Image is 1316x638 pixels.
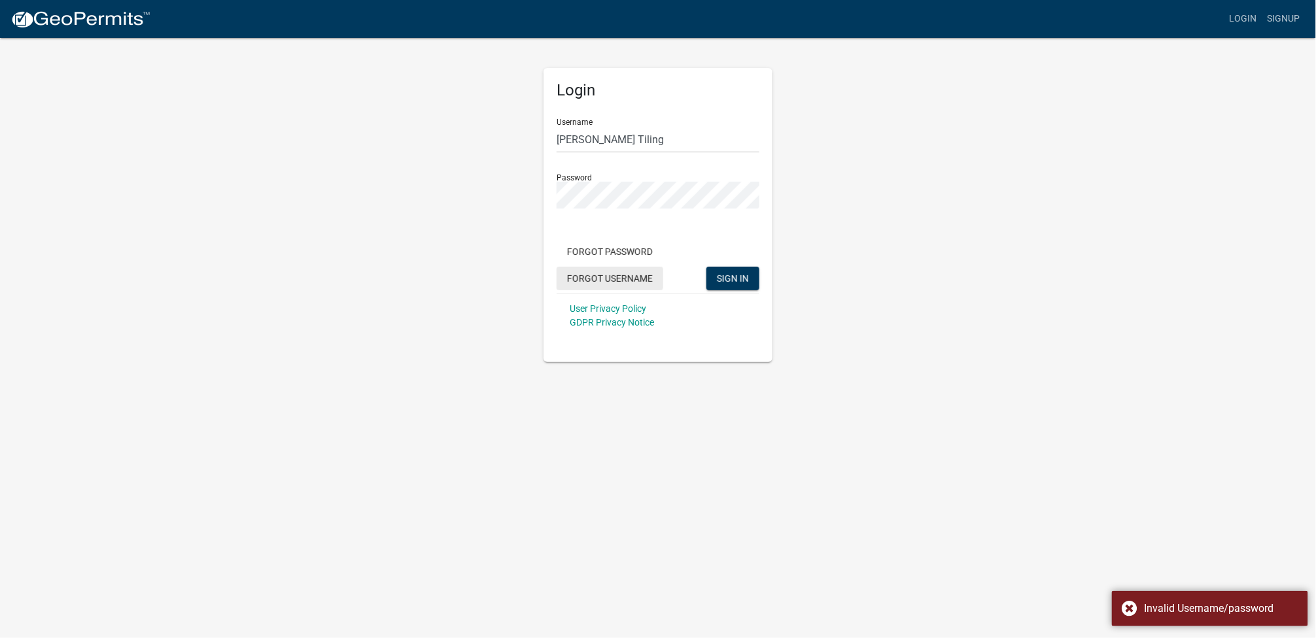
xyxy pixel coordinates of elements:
[570,303,646,314] a: User Privacy Policy
[1262,7,1306,31] a: Signup
[557,240,663,263] button: Forgot Password
[1224,7,1262,31] a: Login
[1145,601,1298,616] div: Invalid Username/password
[557,267,663,290] button: Forgot Username
[557,81,759,100] h5: Login
[717,273,749,283] span: SIGN IN
[570,317,654,327] a: GDPR Privacy Notice
[706,267,759,290] button: SIGN IN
